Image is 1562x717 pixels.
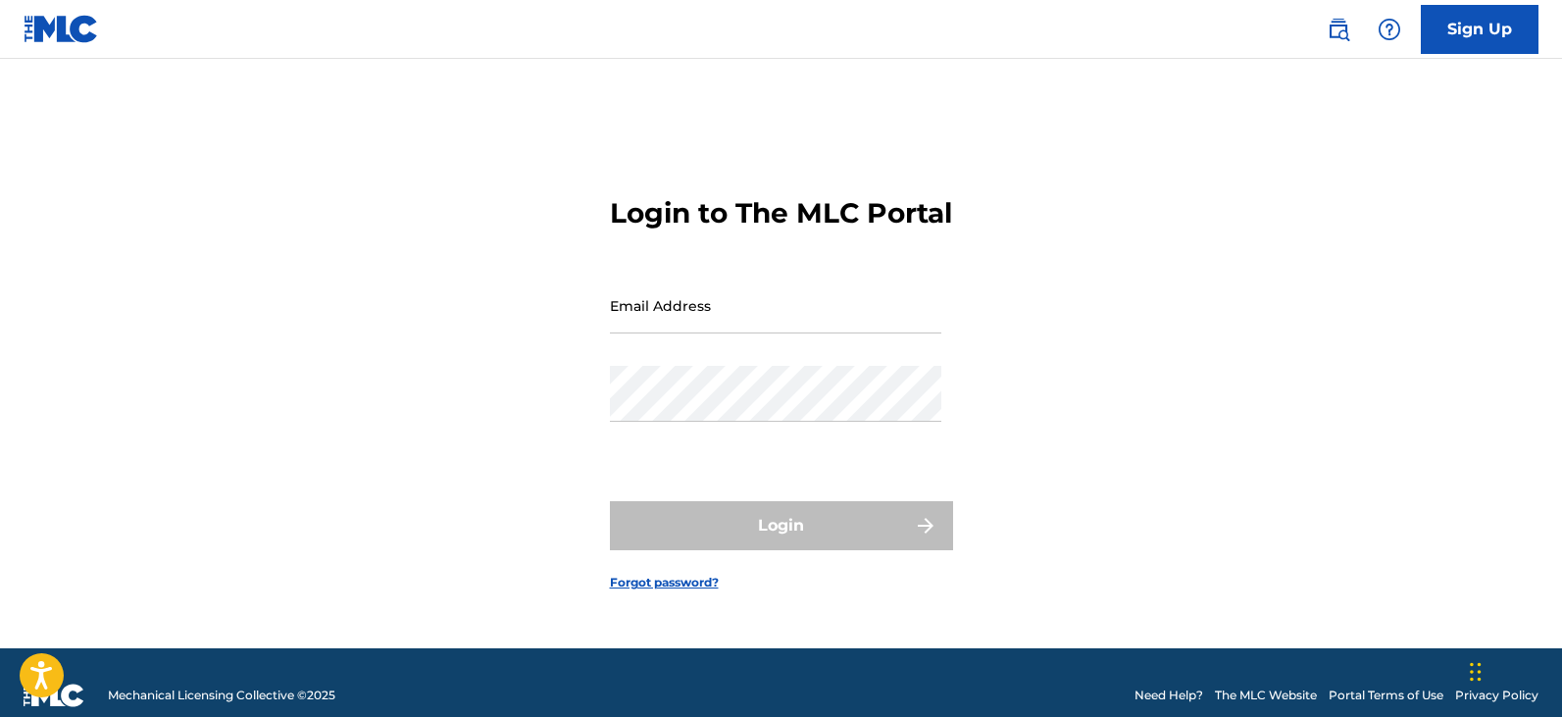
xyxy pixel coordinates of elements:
[1378,18,1401,41] img: help
[1464,623,1562,717] div: Widget de chat
[1455,687,1538,704] a: Privacy Policy
[1329,687,1443,704] a: Portal Terms of Use
[610,574,719,591] a: Forgot password?
[1464,623,1562,717] iframe: Chat Widget
[24,15,99,43] img: MLC Logo
[1215,687,1317,704] a: The MLC Website
[1134,687,1203,704] a: Need Help?
[1421,5,1538,54] a: Sign Up
[1327,18,1350,41] img: search
[1319,10,1358,49] a: Public Search
[610,196,952,230] h3: Login to The MLC Portal
[1470,642,1482,701] div: Arrastrar
[1370,10,1409,49] div: Help
[108,687,335,704] span: Mechanical Licensing Collective © 2025
[24,684,84,707] img: logo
